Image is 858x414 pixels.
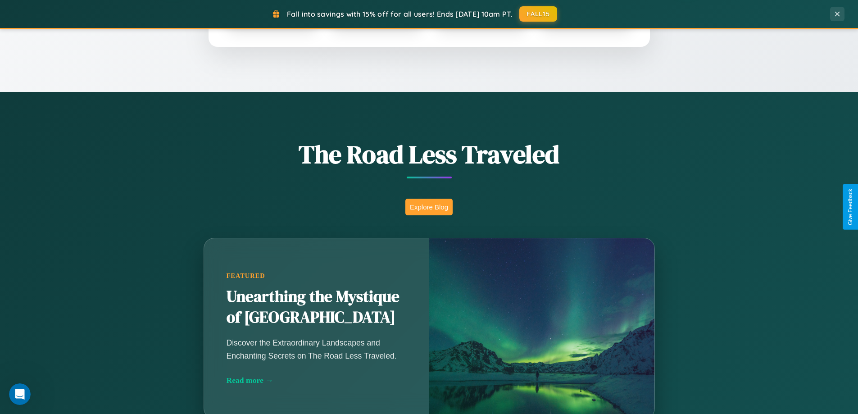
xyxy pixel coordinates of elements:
button: FALL15 [519,6,557,22]
h1: The Road Less Traveled [159,137,699,172]
div: Read more → [227,376,407,385]
div: Give Feedback [847,189,853,225]
p: Discover the Extraordinary Landscapes and Enchanting Secrets on The Road Less Traveled. [227,337,407,362]
h2: Unearthing the Mystique of [GEOGRAPHIC_DATA] [227,287,407,328]
iframe: Intercom live chat [9,383,31,405]
span: Fall into savings with 15% off for all users! Ends [DATE] 10am PT. [287,9,513,18]
div: Featured [227,272,407,280]
button: Explore Blog [405,199,453,215]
